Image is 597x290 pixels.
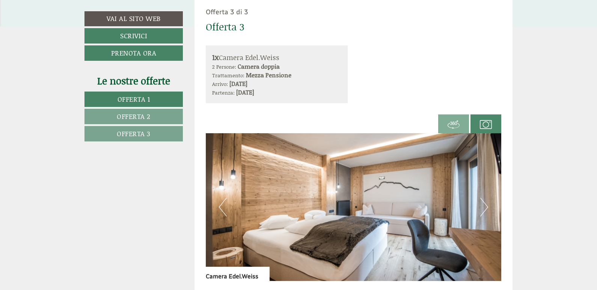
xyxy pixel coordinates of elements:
b: [DATE] [229,79,247,88]
div: Le nostre offerte [84,74,183,88]
b: 1x [212,52,219,62]
button: Next [480,198,488,216]
small: Partenza: [212,89,235,96]
button: Previous [219,198,227,216]
small: Arrivo: [212,80,228,88]
span: Offerta 3 di 3 [206,8,248,16]
a: Scrivici [84,28,183,44]
div: Camera Edel.Weiss [206,267,270,281]
img: 360-grad.svg [448,119,460,131]
img: camera.svg [480,119,492,131]
b: Mezza Pensione [246,71,291,79]
b: [DATE] [236,88,254,96]
small: 2 Persone: [212,63,236,71]
span: Offerta 2 [117,111,151,121]
small: Trattamento: [212,71,244,79]
span: Offerta 1 [118,94,150,104]
b: Camera doppia [238,62,280,71]
span: Offerta 3 [117,129,151,138]
div: Offerta 3 [206,20,244,34]
img: image [206,133,502,281]
a: Prenota ora [84,45,183,61]
div: Camera Edel.Weiss [212,52,342,63]
a: Vai al sito web [84,11,183,26]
